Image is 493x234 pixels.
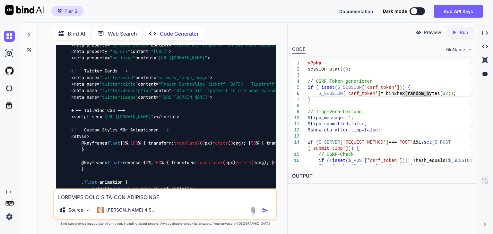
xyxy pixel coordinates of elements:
[202,140,205,146] span: 0
[448,158,472,163] span: $_SESSION
[375,164,378,169] span: [
[107,140,120,146] span: float
[110,55,135,61] span: "og:image"
[408,85,410,90] span: {
[321,164,354,169] span: 'csrf_token'
[351,121,365,127] span: false
[362,85,364,90] span: [
[262,207,268,213] img: icon
[84,179,97,185] span: float
[156,75,210,80] span: "summary_large_image"
[383,8,407,14] span: Dark mode
[400,85,402,90] span: )
[319,85,321,90] span: !
[435,140,451,145] span: $_POST
[110,42,151,48] span: "og:description"
[378,128,381,133] span: ;
[85,207,91,213] img: Pick Models
[321,85,335,90] span: isset
[292,133,299,139] div: 13
[107,160,120,165] span: float
[292,115,299,121] div: 10
[292,72,299,79] div: 3
[424,29,441,36] p: Preview
[378,91,381,96] span: ]
[130,140,138,146] span: 100
[343,140,386,145] span: 'REQUEST_METHOD'
[365,85,397,90] span: 'csrf_token'
[4,211,15,222] img: settings
[319,140,340,145] span: $_SERVER
[405,158,445,163] span: || !hash_equals
[292,158,299,164] div: 16
[460,29,468,36] p: Run
[454,91,456,96] span: ;
[254,160,256,165] span: 0
[405,91,408,96] span: (
[106,207,154,213] p: [PERSON_NAME] 4 S..
[292,127,299,133] div: 12
[292,103,299,109] div: 8
[4,31,15,42] img: chat
[432,140,435,145] span: (
[402,85,405,90] span: )
[356,146,359,151] span: {
[292,152,299,158] div: 15
[51,6,83,16] button: premiumTier 5
[346,115,351,121] span: ''
[335,85,337,90] span: (
[292,60,299,66] div: 1
[292,46,306,54] div: CODE
[343,67,345,72] span: (
[4,83,15,94] img: darkCloudIdeIcon
[153,160,161,165] span: 100
[160,30,199,38] p: Code Generator
[288,169,477,184] h2: OUTPUT
[308,140,313,145] span: if
[327,158,329,163] span: (
[362,128,364,133] span: =
[230,140,233,146] span: 0
[348,158,364,163] span: $_POST
[408,91,440,96] span: random_bytes
[123,140,125,146] span: 0
[339,9,373,14] span: Documentation
[292,121,299,127] div: 11
[99,75,135,80] span: "twitter:card"
[413,164,416,169] span: )
[319,164,321,169] span: [
[151,48,169,54] span: "[URL]"
[316,85,318,90] span: (
[4,65,15,76] img: githubLight
[308,79,373,84] span: // CSRF Token generieren
[416,164,418,169] span: )
[102,114,153,120] span: "[URL][DOMAIN_NAME]"
[338,85,362,90] span: $_SESSION
[292,97,299,103] div: 7
[197,160,223,165] span: translateY
[292,91,299,97] div: 6
[351,115,354,121] span: ;
[310,146,345,151] span: 'submit_tipp'
[445,46,465,53] span: FileName
[348,67,351,72] span: ;
[419,140,432,145] span: isset
[348,121,351,127] span: =
[146,160,148,165] span: 0
[354,164,356,169] span: ]
[292,109,299,115] div: 9
[236,160,251,165] span: rotate
[386,140,389,145] span: ]
[316,140,318,145] span: (
[400,158,402,163] span: ]
[68,207,83,213] p: Source
[99,88,153,94] span: "twitter:description"
[159,94,210,100] span: "[URL][DOMAIN_NAME]"
[308,121,348,127] span: $tipp_submitted
[343,91,345,96] span: [
[329,158,332,163] span: !
[68,30,85,38] p: Bind AI
[440,91,443,96] span: (
[53,221,277,226] p: Bind can provide inaccurate information, including about people. Always double-check its answers....
[292,139,299,146] div: 14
